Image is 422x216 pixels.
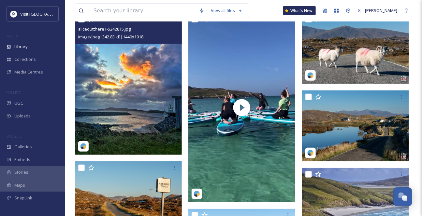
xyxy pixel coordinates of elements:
a: View all files [208,4,246,17]
img: Untitled%20design%20%2897%29.png [10,11,17,17]
span: aliceoutthere1-5242815.jpg [78,26,131,32]
button: Open Chat [393,187,412,206]
span: image/jpeg | 342.83 kB | 1440 x 1918 [78,34,143,40]
input: Search your library [90,4,196,18]
span: MEDIA [7,34,18,38]
span: WIDGETS [7,134,22,139]
img: snapsea-logo.png [307,72,314,79]
span: Embeds [14,156,30,163]
img: akissfromuk-17912491071177333.jpg [302,13,409,84]
img: thumbnail [188,13,295,202]
span: Visit [GEOGRAPHIC_DATA] [20,11,71,17]
a: What's New [283,6,316,15]
span: Uploads [14,113,31,119]
img: snapsea-logo.png [194,191,200,197]
span: Maps [14,182,25,188]
span: Library [14,44,27,50]
span: Collections [14,56,36,62]
img: snapsea-logo.png [307,150,314,156]
span: Media Centres [14,69,43,75]
img: aliceoutthere1-5242815.jpg [75,13,182,155]
span: SnapLink [14,195,32,201]
a: [PERSON_NAME] [354,4,400,17]
span: UGC [14,100,23,106]
span: Stories [14,169,28,175]
span: Galleries [14,144,32,150]
img: snapsea-logo.png [80,143,87,150]
img: akissfromuk-17890147092183979.jpg [302,90,409,162]
span: [PERSON_NAME] [365,7,397,13]
span: COLLECT [7,90,21,95]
